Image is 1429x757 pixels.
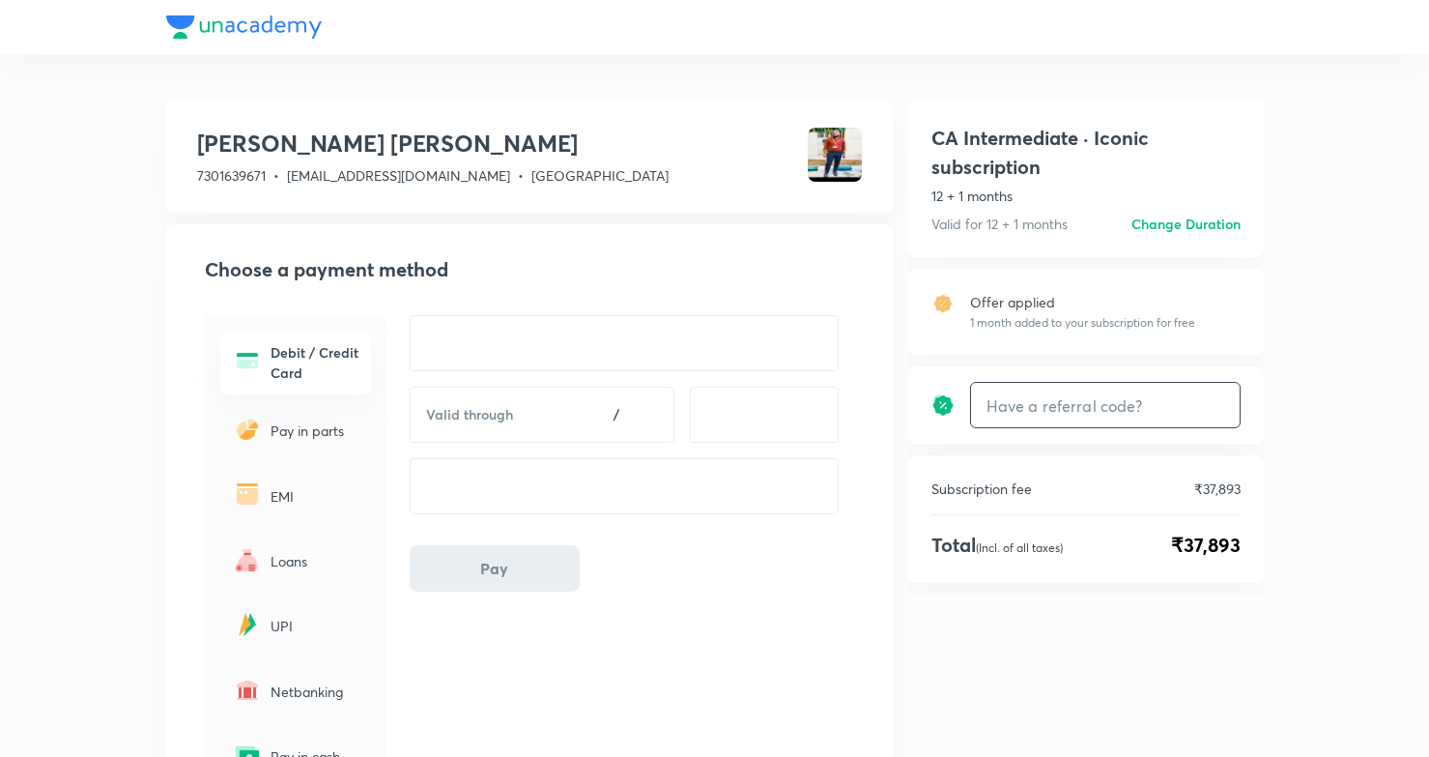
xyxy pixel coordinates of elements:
[931,531,1063,560] h4: Total
[410,545,580,592] button: Pay
[931,186,1241,206] p: 12 + 1 months
[232,479,263,510] img: -
[271,551,359,571] p: Loans
[931,393,955,417] img: discount
[232,414,263,445] img: -
[271,342,359,383] h6: Debit / Credit Card
[426,405,559,424] h6: Valid through
[518,166,524,185] span: •
[976,540,1063,555] p: (Incl. of all taxes)
[808,128,862,182] img: Avatar
[970,292,1195,312] p: Offer applied
[614,405,619,424] h6: /
[531,166,669,185] span: [GEOGRAPHIC_DATA]
[1194,479,1241,499] p: ₹37,893
[232,544,263,575] img: -
[271,421,359,441] p: Pay in parts
[197,128,669,159] h3: [PERSON_NAME] [PERSON_NAME]
[197,166,266,185] span: 7301639671
[971,383,1240,428] input: Have a referral code?
[931,214,1068,234] p: Valid for 12 + 1 months
[271,486,359,507] p: EMI
[232,609,263,640] img: -
[273,166,279,185] span: •
[287,166,510,185] span: [EMAIL_ADDRESS][DOMAIN_NAME]
[232,345,263,376] img: -
[1131,214,1241,234] h6: Change Duration
[271,616,359,636] p: UPI
[232,675,263,706] img: -
[931,124,1241,182] h1: CA Intermediate · Iconic subscription
[931,479,1032,499] p: Subscription fee
[931,292,955,315] img: offer
[271,682,359,702] p: Netbanking
[480,559,508,578] span: Pay
[1171,531,1241,560] span: ₹37,893
[205,255,862,284] h2: Choose a payment method
[970,314,1195,332] p: 1 month added to your subscription for free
